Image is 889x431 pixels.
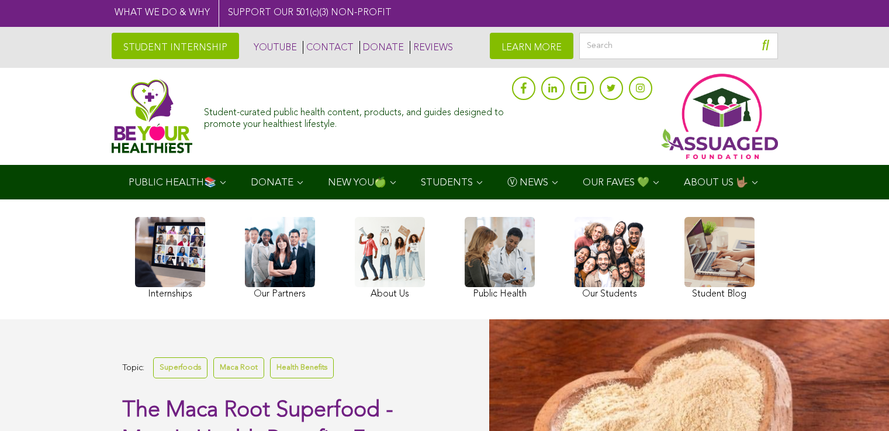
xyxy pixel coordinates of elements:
a: CONTACT [303,41,354,54]
a: LEARN MORE [490,33,573,59]
a: REVIEWS [410,41,453,54]
a: STUDENT INTERNSHIP [112,33,239,59]
span: STUDENTS [421,178,473,188]
span: DONATE [251,178,293,188]
span: PUBLIC HEALTH📚 [129,178,216,188]
a: YOUTUBE [251,41,297,54]
span: NEW YOU🍏 [328,178,386,188]
iframe: Chat Widget [831,375,889,431]
span: OUR FAVES 💚 [583,178,649,188]
img: Assuaged App [661,74,778,159]
img: Assuaged [112,79,193,153]
span: Topic: [122,360,144,376]
a: Health Benefits [270,357,334,378]
img: glassdoor [577,82,586,94]
a: Superfoods [153,357,207,378]
span: ABOUT US 🤟🏽 [684,178,748,188]
input: Search [579,33,778,59]
a: DONATE [359,41,404,54]
div: Student-curated public health content, products, and guides designed to promote your healthiest l... [204,102,506,130]
a: Maca Root [213,357,264,378]
div: Navigation Menu [112,165,778,199]
span: Ⓥ NEWS [507,178,548,188]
